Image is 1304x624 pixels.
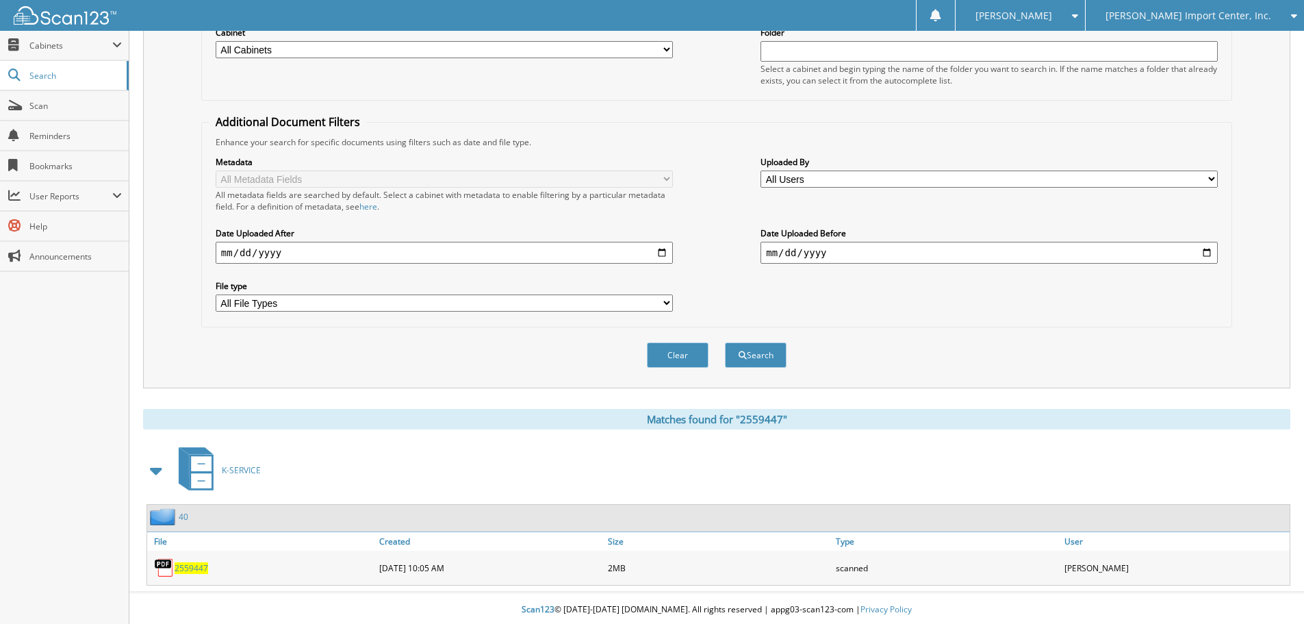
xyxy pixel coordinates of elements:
input: start [216,242,673,264]
label: Metadata [216,156,673,168]
span: User Reports [29,190,112,202]
div: [DATE] 10:05 AM [376,554,604,582]
span: Reminders [29,130,122,142]
label: Date Uploaded After [216,227,673,239]
span: Scan123 [522,603,554,615]
div: All metadata fields are searched by default. Select a cabinet with metadata to enable filtering b... [216,189,673,212]
a: here [359,201,377,212]
input: end [760,242,1218,264]
span: [PERSON_NAME] [975,12,1052,20]
span: Bookmarks [29,160,122,172]
div: scanned [832,554,1061,582]
div: Matches found for "2559447" [143,409,1290,429]
div: 2MB [604,554,833,582]
img: scan123-logo-white.svg [14,6,116,25]
a: Size [604,532,833,551]
div: Enhance your search for specific documents using filters such as date and file type. [209,136,1225,148]
label: Uploaded By [760,156,1218,168]
label: File type [216,280,673,292]
span: Announcements [29,251,122,262]
a: Privacy Policy [860,603,912,615]
label: Cabinet [216,27,673,38]
a: Created [376,532,604,551]
a: K-SERVICE [170,443,261,497]
div: Select a cabinet and begin typing the name of the folder you want to search in. If the name match... [760,63,1218,86]
span: Scan [29,100,122,112]
div: [PERSON_NAME] [1061,554,1290,582]
img: PDF.png [154,558,175,578]
span: Help [29,221,122,232]
iframe: Chat Widget [1236,558,1304,624]
label: Folder [760,27,1218,38]
a: 40 [179,511,188,523]
a: User [1061,532,1290,551]
button: Clear [647,342,708,368]
button: Search [725,342,787,368]
legend: Additional Document Filters [209,114,367,129]
span: Cabinets [29,40,112,51]
span: K-SERVICE [222,464,261,476]
span: [PERSON_NAME] Import Center, Inc. [1105,12,1271,20]
a: Type [832,532,1061,551]
span: Search [29,70,120,82]
a: 2559447 [175,562,208,574]
label: Date Uploaded Before [760,227,1218,239]
img: folder2.png [150,508,179,525]
a: File [147,532,376,551]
